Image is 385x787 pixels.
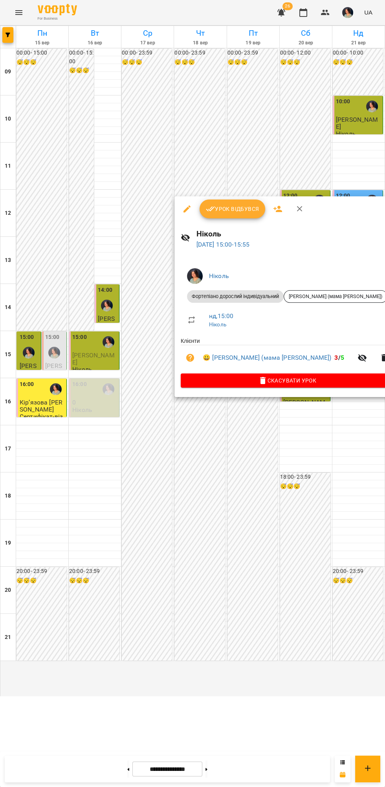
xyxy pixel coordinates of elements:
b: / [334,354,344,361]
a: нд , 15:00 [209,312,233,320]
span: 3 [334,354,338,361]
a: [DATE] 15:00-15:55 [196,241,250,248]
button: Візит ще не сплачено. Додати оплату? [181,348,200,367]
span: 5 [341,354,344,361]
a: Ніколь [209,272,229,280]
a: 😀 [PERSON_NAME] (мама [PERSON_NAME]) [203,353,331,362]
img: e7cc86ff2ab213a8ed988af7ec1c5bbe.png [187,268,203,284]
span: Урок відбувся [206,204,259,214]
span: Фортепіано дорослий індивідуальний [187,293,284,300]
button: Урок відбувся [200,199,266,218]
a: Ніколь [209,321,226,328]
